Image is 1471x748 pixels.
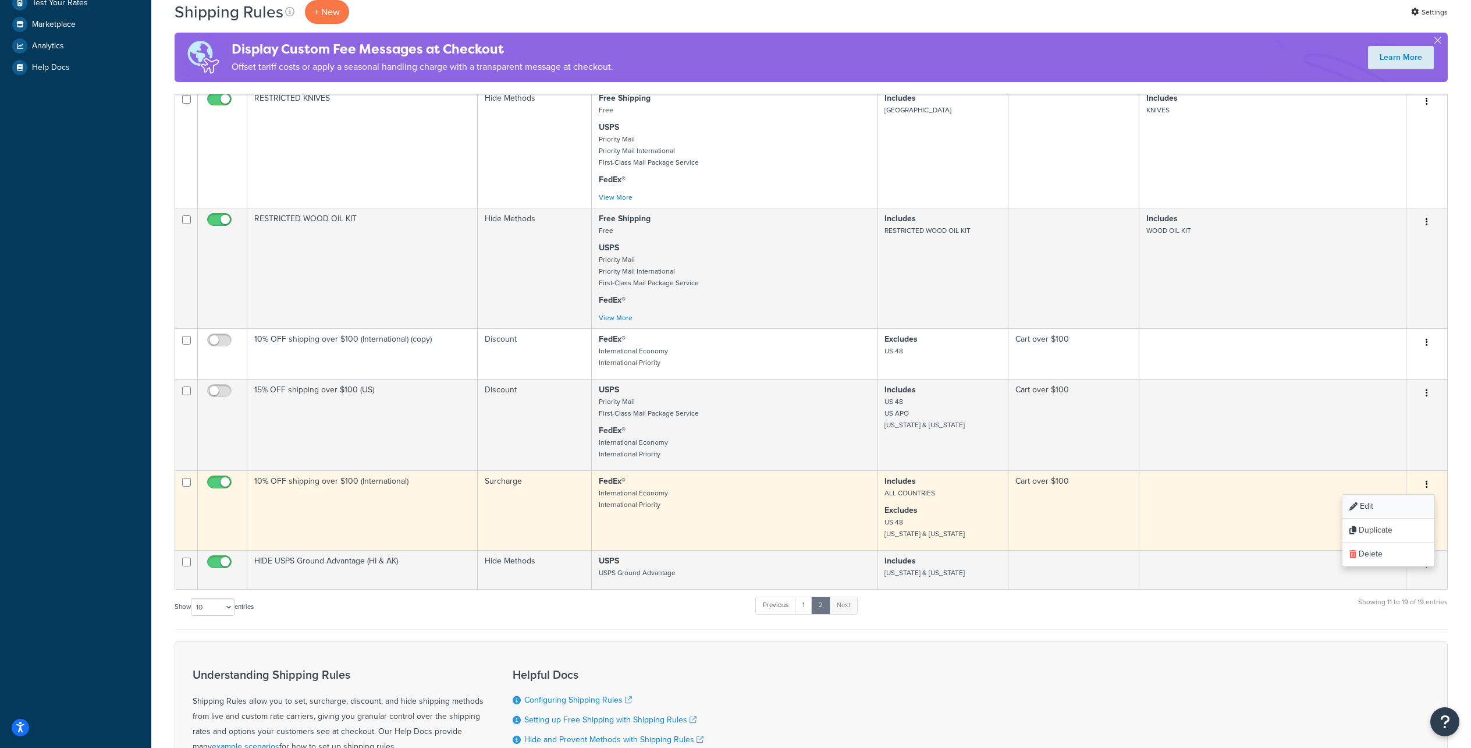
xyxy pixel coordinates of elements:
strong: USPS [599,242,619,254]
strong: Includes [884,384,916,396]
img: duties-banner-06bc72dcb5fe05cb3f9472aba00be2ae8eb53ab6f0d8bb03d382ba314ac3c341.png [175,33,232,82]
td: Discount [478,328,592,379]
small: Free [599,105,613,115]
small: Free [599,225,613,236]
strong: Includes [884,92,916,104]
small: International Economy International Priority [599,437,668,459]
td: Surcharge [478,470,592,550]
strong: Free Shipping [599,212,651,225]
span: Help Docs [32,63,70,73]
strong: Includes [1146,92,1178,104]
strong: USPS [599,384,619,396]
td: RESTRICTED KNIVES [247,87,478,208]
strong: FedEx® [599,475,626,487]
strong: Excludes [884,504,918,516]
td: Discount [478,379,592,470]
a: View More [599,192,633,203]
small: [US_STATE] & [US_STATE] [884,568,965,578]
small: US 48 US APO [US_STATE] & [US_STATE] [884,396,965,430]
strong: Includes [1146,212,1178,225]
td: Cart over $100 [1008,470,1139,550]
a: Settings [1411,4,1448,20]
small: International Economy International Priority [599,346,668,368]
a: Next [829,597,858,614]
small: Priority Mail First-Class Mail Package Service [599,396,699,419]
strong: Includes [884,212,916,225]
h3: Understanding Shipping Rules [193,668,484,681]
p: Offset tariff costs or apply a seasonal handling charge with a transparent message at checkout. [232,59,613,75]
small: USPS Ground Advantage [599,568,676,578]
a: View More [599,313,633,323]
a: Learn More [1368,46,1434,69]
td: Cart over $100 [1008,328,1139,379]
strong: FedEx® [599,294,626,306]
a: Marketplace [9,14,143,35]
span: Analytics [32,41,64,51]
div: Showing 11 to 19 of 19 entries [1358,595,1448,621]
small: KNIVES [1146,105,1170,115]
a: Edit [1342,495,1434,519]
a: Delete [1342,543,1434,566]
td: 10% OFF shipping over $100 (International) [247,470,478,550]
strong: Free Shipping [599,92,651,104]
small: RESTRICTED WOOD OIL KIT [884,225,971,236]
small: WOOD OIL KIT [1146,225,1191,236]
a: Setting up Free Shipping with Shipping Rules [524,714,697,726]
span: Marketplace [32,20,76,30]
strong: USPS [599,121,619,133]
a: Previous [755,597,796,614]
a: Hide and Prevent Methods with Shipping Rules [524,733,703,746]
strong: USPS [599,555,619,567]
h4: Display Custom Fee Messages at Checkout [232,40,613,59]
small: US 48 [US_STATE] & [US_STATE] [884,517,965,539]
strong: Includes [884,555,916,567]
strong: Excludes [884,333,918,345]
strong: Includes [884,475,916,487]
a: 2 [811,597,830,614]
a: Configuring Shipping Rules [524,694,632,706]
small: Priority Mail Priority Mail International First-Class Mail Package Service [599,134,699,168]
strong: FedEx® [599,173,626,186]
small: [GEOGRAPHIC_DATA] [884,105,951,115]
a: Help Docs [9,57,143,78]
td: 15% OFF shipping over $100 (US) [247,379,478,470]
select: Showentries [191,598,234,616]
small: International Economy International Priority [599,488,668,510]
td: Hide Methods [478,87,592,208]
strong: FedEx® [599,333,626,345]
strong: FedEx® [599,424,626,437]
h1: Shipping Rules [175,1,283,23]
h3: Helpful Docs [513,668,703,681]
a: Analytics [9,36,143,56]
td: Hide Methods [478,550,592,589]
td: Cart over $100 [1008,379,1139,470]
td: HIDE USPS Ground Advantage (HI & AK) [247,550,478,589]
td: RESTRICTED WOOD OIL KIT [247,208,478,328]
label: Show entries [175,598,254,616]
small: US 48 [884,346,903,356]
td: Hide Methods [478,208,592,328]
small: ALL COUNTRIES [884,488,935,498]
td: 10% OFF shipping over $100 (International) (copy) [247,328,478,379]
a: 1 [795,597,812,614]
small: Priority Mail Priority Mail International First-Class Mail Package Service [599,254,699,288]
a: Duplicate [1342,519,1434,543]
button: Open Resource Center [1430,707,1459,736]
